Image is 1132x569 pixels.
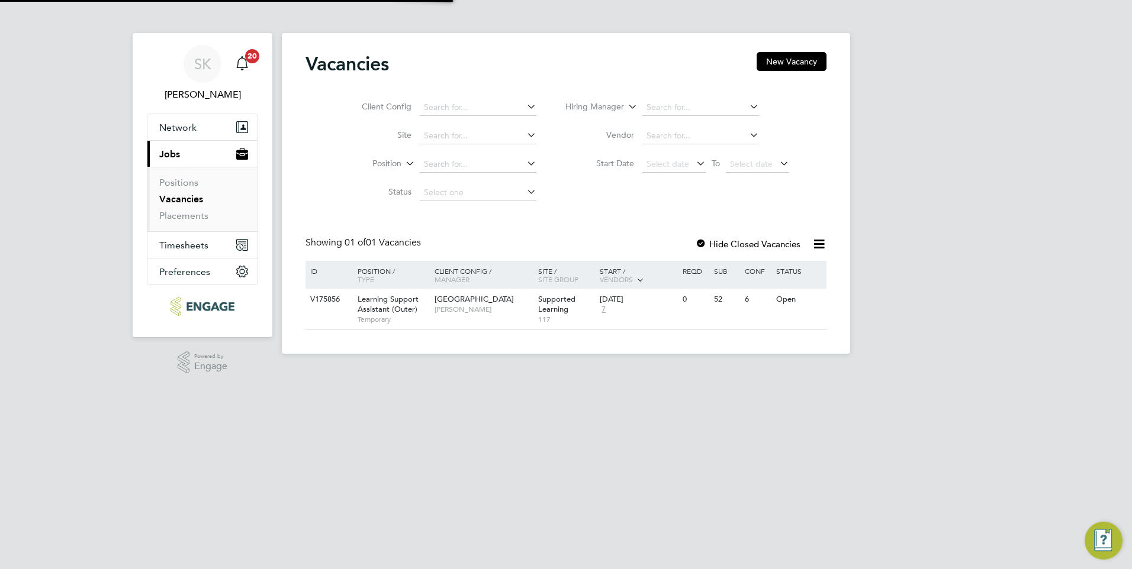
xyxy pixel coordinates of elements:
span: Sheeba Kurian [147,88,258,102]
input: Search for... [642,128,759,144]
span: Temporary [358,315,429,324]
span: Vendors [600,274,633,284]
a: Positions [159,177,198,188]
span: Supported Learning [538,294,575,314]
button: Preferences [147,258,258,284]
label: Hiring Manager [556,101,624,113]
span: Type [358,274,374,284]
span: Learning Support Assistant (Outer) [358,294,419,314]
div: ID [307,261,349,281]
span: Manager [435,274,469,284]
span: 01 Vacancies [345,237,421,248]
a: Vacancies [159,193,203,205]
span: Select date [730,159,773,169]
div: Position / [349,261,432,289]
span: 117 [538,315,594,324]
span: To [708,156,723,171]
img: ncclondon-logo-retina.png [171,297,234,316]
span: Powered by [194,351,227,361]
div: Sub [711,261,742,281]
button: Engage Resource Center [1085,522,1123,560]
span: Jobs [159,148,180,160]
button: Timesheets [147,232,258,258]
span: 7 [600,305,607,315]
input: Search for... [642,99,759,116]
label: Vendor [566,130,634,140]
label: Status [343,186,411,197]
input: Search for... [420,128,536,144]
div: Status [773,261,825,281]
span: SK [194,56,211,72]
button: Jobs [147,141,258,167]
button: New Vacancy [757,52,827,71]
input: Search for... [420,99,536,116]
a: Powered byEngage [178,351,228,374]
span: Engage [194,361,227,371]
div: 6 [742,289,773,311]
div: Jobs [147,167,258,231]
a: 20 [230,45,254,83]
label: Site [343,130,411,140]
input: Select one [420,185,536,201]
div: Client Config / [432,261,535,289]
div: 52 [711,289,742,311]
span: Site Group [538,274,578,284]
label: Start Date [566,158,634,169]
div: 0 [680,289,710,311]
div: Open [773,289,825,311]
a: SK[PERSON_NAME] [147,45,258,102]
nav: Main navigation [133,33,272,337]
label: Hide Closed Vacancies [695,238,800,250]
span: 01 of [345,237,366,248]
span: [PERSON_NAME] [435,305,532,314]
span: [GEOGRAPHIC_DATA] [435,294,514,304]
span: Preferences [159,266,210,277]
button: Network [147,114,258,140]
span: Select date [647,159,689,169]
label: Client Config [343,101,411,112]
div: Site / [535,261,597,289]
div: V175856 [307,289,349,311]
span: Network [159,122,197,133]
label: Position [333,158,401,170]
span: 20 [245,49,259,63]
a: Go to home page [147,297,258,316]
span: Timesheets [159,240,208,251]
div: Reqd [680,261,710,281]
input: Search for... [420,156,536,173]
div: [DATE] [600,295,677,305]
div: Conf [742,261,773,281]
div: Start / [597,261,680,290]
h2: Vacancies [305,52,389,76]
div: Showing [305,237,423,249]
a: Placements [159,210,208,221]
